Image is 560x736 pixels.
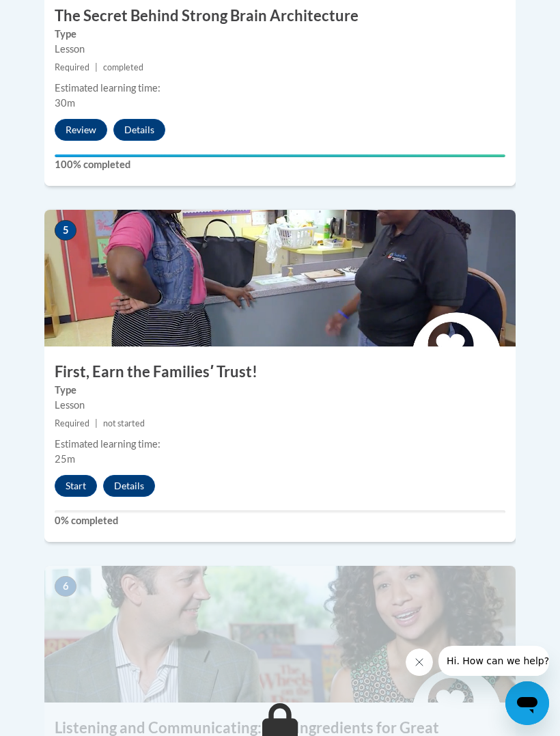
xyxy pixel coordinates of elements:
button: Details [103,475,155,497]
div: Your progress [55,154,505,157]
iframe: Message from company [438,646,549,676]
span: 5 [55,220,76,241]
span: | [95,62,98,72]
h3: First, Earn the Familiesʹ Trust! [44,362,516,383]
span: 6 [55,576,76,597]
h3: The Secret Behind Strong Brain Architecture [44,5,516,27]
span: Required [55,62,89,72]
label: 0% completed [55,513,505,528]
iframe: Button to launch messaging window [505,681,549,725]
span: | [95,418,98,428]
label: 100% completed [55,157,505,172]
button: Review [55,119,107,141]
span: 30m [55,97,75,109]
div: Lesson [55,398,505,413]
span: 25m [55,453,75,465]
img: Course Image [44,566,516,703]
div: Estimated learning time: [55,437,505,452]
iframe: Close message [406,649,433,676]
div: Lesson [55,42,505,57]
button: Start [55,475,97,497]
span: Required [55,418,89,428]
span: not started [103,418,145,428]
div: Estimated learning time: [55,81,505,96]
label: Type [55,383,505,398]
img: Course Image [44,210,516,346]
button: Details [113,119,165,141]
span: completed [103,62,143,72]
label: Type [55,27,505,42]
